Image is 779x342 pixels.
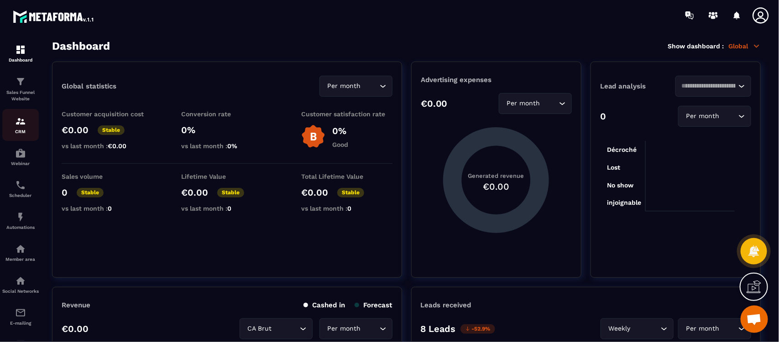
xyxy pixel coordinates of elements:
a: social-networksocial-networkSocial Networks [2,269,39,301]
img: automations [15,212,26,223]
p: €0.00 [62,124,89,135]
a: automationsautomationsAutomations [2,205,39,237]
p: Good [332,141,348,148]
div: Search for option [678,106,751,127]
p: Stable [337,188,364,197]
a: formationformationDashboard [2,37,39,69]
span: Per month [684,111,721,121]
a: Ouvrir le chat [741,306,768,333]
p: Total Lifetime Value [301,173,392,180]
p: Customer acquisition cost [62,110,153,118]
img: automations [15,244,26,254]
img: formation [15,44,26,55]
p: 0% [332,125,348,136]
div: Search for option [499,93,572,114]
span: €0.00 [108,142,126,150]
p: 0 [600,111,606,122]
p: vs last month : [62,142,153,150]
p: 8 Leads [421,323,456,334]
a: emailemailE-mailing [2,301,39,332]
p: Webinar [2,161,39,166]
div: Search for option [319,318,392,339]
p: Global [728,42,761,50]
img: logo [13,8,95,25]
p: Sales volume [62,173,153,180]
div: Search for option [601,318,674,339]
div: Search for option [678,318,751,339]
div: Search for option [675,76,751,97]
p: Conversion rate [181,110,272,118]
tspan: injoignable [607,199,642,207]
span: Per month [684,324,721,334]
img: scheduler [15,180,26,191]
p: €0.00 [181,187,208,198]
img: automations [15,148,26,159]
p: vs last month : [181,142,272,150]
tspan: No show [607,181,634,189]
p: €0.00 [62,323,89,334]
input: Search for option [681,81,736,91]
p: €0.00 [301,187,328,198]
div: Search for option [240,318,313,339]
p: Sales Funnel Website [2,89,39,102]
p: Member area [2,257,39,262]
p: Stable [217,188,244,197]
span: Weekly [606,324,633,334]
input: Search for option [721,324,736,334]
span: 0% [227,142,237,150]
tspan: Lost [607,164,621,171]
input: Search for option [542,98,557,109]
p: E-mailing [2,321,39,326]
img: email [15,307,26,318]
span: Per month [505,98,542,109]
p: Stable [77,188,104,197]
a: formationformationCRM [2,109,39,141]
input: Search for option [633,324,659,334]
span: Per month [325,81,363,91]
div: Search for option [319,76,392,97]
p: Show dashboard : [668,42,724,50]
p: -52.9% [460,324,495,334]
p: Advertising expenses [421,76,572,84]
p: vs last month : [181,205,272,212]
input: Search for option [274,324,298,334]
span: 0 [227,205,231,212]
input: Search for option [721,111,736,121]
img: b-badge-o.b3b20ee6.svg [301,124,325,149]
a: automationsautomationsWebinar [2,141,39,173]
p: Leads received [421,301,471,309]
input: Search for option [363,81,377,91]
h3: Dashboard [52,40,110,52]
p: 0% [181,124,272,135]
a: automationsautomationsMember area [2,237,39,269]
p: Dashboard [2,57,39,62]
img: social-network [15,275,26,286]
img: formation [15,116,26,127]
p: Lead analysis [600,82,676,90]
tspan: Décroché [607,146,637,153]
span: CA Brut [246,324,274,334]
p: Global statistics [62,82,116,90]
img: formation [15,76,26,87]
p: Customer satisfaction rate [301,110,392,118]
p: €0.00 [421,98,448,109]
p: Automations [2,225,39,230]
p: CRM [2,129,39,134]
span: 0 [108,205,112,212]
p: Lifetime Value [181,173,272,180]
p: Revenue [62,301,90,309]
p: 0 [62,187,68,198]
p: Social Networks [2,289,39,294]
p: Scheduler [2,193,39,198]
p: vs last month : [301,205,392,212]
span: 0 [347,205,351,212]
span: Per month [325,324,363,334]
p: vs last month : [62,205,153,212]
p: Forecast [355,301,392,309]
a: schedulerschedulerScheduler [2,173,39,205]
input: Search for option [363,324,377,334]
p: Stable [98,125,125,135]
a: formationformationSales Funnel Website [2,69,39,109]
p: Cashed in [303,301,345,309]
